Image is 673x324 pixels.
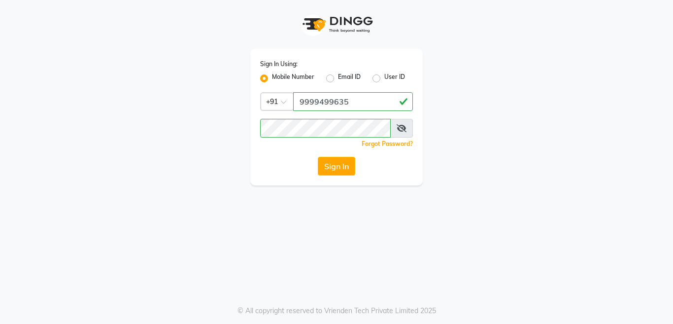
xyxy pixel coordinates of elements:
label: Mobile Number [272,72,314,84]
img: logo1.svg [297,10,376,39]
a: Forgot Password? [362,140,413,147]
label: Email ID [338,72,361,84]
input: Username [260,119,391,138]
button: Sign In [318,157,355,176]
label: Sign In Using: [260,60,298,69]
input: Username [293,92,413,111]
label: User ID [384,72,405,84]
